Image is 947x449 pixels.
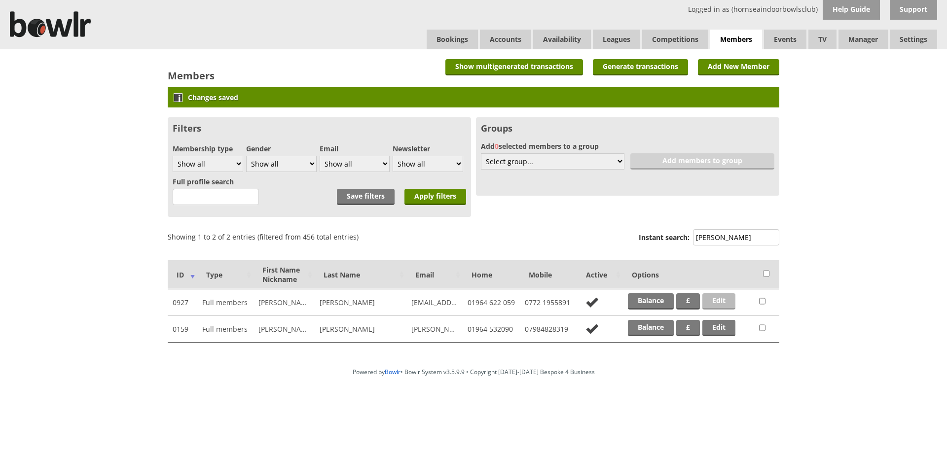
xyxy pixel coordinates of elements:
[495,141,499,151] span: 0
[168,316,197,343] td: 0159
[808,30,837,49] span: TV
[168,227,359,242] div: Showing 1 to 2 of 2 entries (filtered from 456 total entries)
[686,322,690,332] strong: £
[520,316,577,343] td: 07984828319
[197,316,254,343] td: Full members
[533,30,591,49] a: Availability
[168,289,197,316] td: 0927
[593,59,688,75] a: Generate transactions
[520,260,577,289] th: Mobile
[254,260,315,289] th: First NameNickname: activate to sort column ascending
[698,59,779,75] a: Add New Member
[173,122,466,134] h3: Filters
[764,30,806,49] a: Events
[480,30,531,49] span: Accounts
[702,320,735,336] a: Edit
[582,296,602,309] img: no
[639,229,779,248] label: Instant search:
[320,144,390,153] label: Email
[642,30,708,49] a: Competitions
[315,316,406,343] td: [PERSON_NAME]
[197,260,254,289] th: Type: activate to sort column ascending
[463,316,520,343] td: 01964 532090
[463,289,520,316] td: 01964 622 059
[246,144,317,153] label: Gender
[173,144,243,153] label: Membership type
[173,189,259,205] input: 3 characters minimum
[628,293,674,310] a: Balance
[623,260,754,289] th: Options
[481,141,774,151] label: Add selected members to a group
[481,122,774,134] h3: Groups
[168,69,215,82] h2: Members
[254,316,315,343] td: [PERSON_NAME]
[890,30,937,49] span: Settings
[710,30,762,50] span: Members
[385,368,401,376] a: Bowlr
[353,368,595,376] span: Powered by • Bowlr System v3.5.9.9 • Copyright [DATE]-[DATE] Bespoke 4 Business
[676,320,700,336] a: £
[686,296,690,305] strong: £
[582,323,602,335] img: no
[693,229,779,245] input: Instant search:
[676,293,700,310] a: £
[702,293,735,310] a: Edit
[393,144,463,153] label: Newsletter
[337,189,395,205] a: Save filters
[404,189,466,205] input: Apply filters
[173,177,234,186] label: Full profile search
[168,260,197,289] th: ID: activate to sort column ascending
[254,289,315,316] td: [PERSON_NAME]
[406,316,463,343] td: [PERSON_NAME][EMAIL_ADDRESS][DOMAIN_NAME]
[197,289,254,316] td: Full members
[463,260,520,289] th: Home
[593,30,640,49] a: Leagues
[628,320,674,336] a: Balance
[406,260,463,289] th: Email: activate to sort column ascending
[168,87,779,107] div: Changes saved
[315,289,406,316] td: [PERSON_NAME]
[406,289,463,316] td: [EMAIL_ADDRESS][DOMAIN_NAME]
[445,59,583,75] a: Show multigenerated transactions
[315,260,406,289] th: Last Name: activate to sort column ascending
[427,30,478,49] a: Bookings
[838,30,888,49] span: Manager
[577,260,623,289] th: Active: activate to sort column ascending
[520,289,577,316] td: 0772 1955891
